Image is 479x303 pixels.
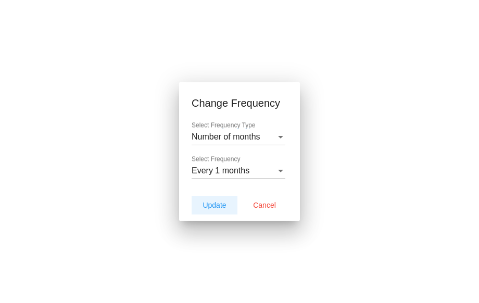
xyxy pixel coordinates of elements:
mat-select: Select Frequency [192,166,285,175]
span: Number of months [192,132,260,141]
button: Update [192,196,237,214]
h1: Change Frequency [192,95,287,111]
span: Every 1 months [192,166,249,175]
mat-select: Select Frequency Type [192,132,285,142]
span: Update [203,201,226,209]
button: Cancel [242,196,287,214]
span: Cancel [253,201,276,209]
